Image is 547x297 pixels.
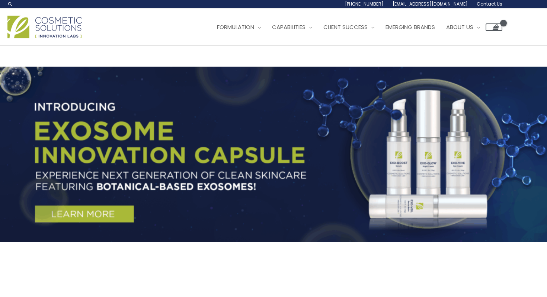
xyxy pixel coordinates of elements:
a: About Us [441,16,486,38]
span: Formulation [217,23,254,31]
span: Client Success [323,23,368,31]
a: Formulation [211,16,266,38]
a: Capabilities [266,16,318,38]
img: Cosmetic Solutions Logo [7,16,82,38]
nav: Site Navigation [206,16,502,38]
span: [EMAIL_ADDRESS][DOMAIN_NAME] [393,1,468,7]
span: Capabilities [272,23,306,31]
span: About Us [446,23,473,31]
span: Emerging Brands [386,23,435,31]
a: Search icon link [7,1,13,7]
span: Contact Us [477,1,502,7]
a: Client Success [318,16,380,38]
span: [PHONE_NUMBER] [345,1,384,7]
a: Emerging Brands [380,16,441,38]
a: View Shopping Cart, empty [486,23,502,31]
